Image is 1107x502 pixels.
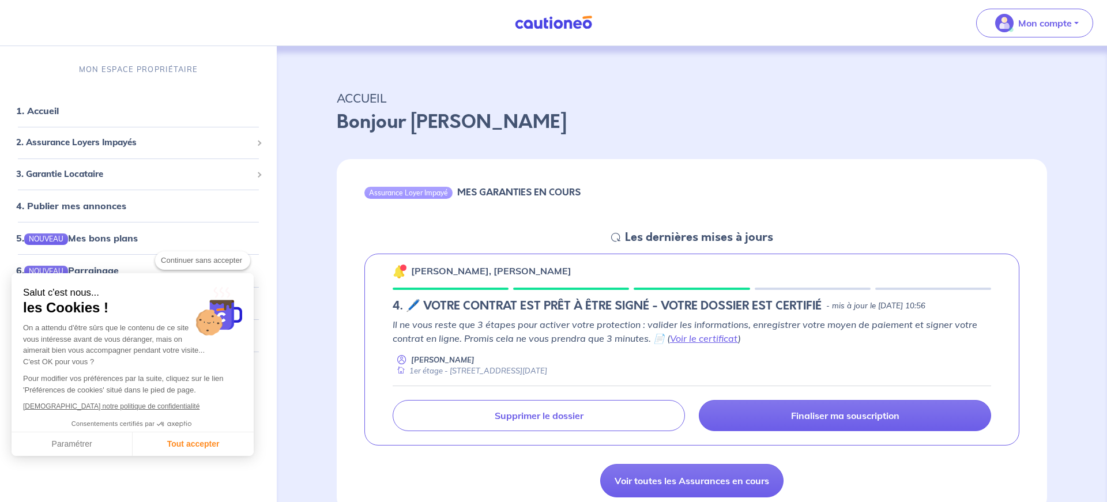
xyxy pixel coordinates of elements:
p: MON ESPACE PROPRIÉTAIRE [79,64,198,75]
div: 9. Mes factures [5,356,272,379]
span: les Cookies ! [23,299,242,316]
p: Finaliser ma souscription [791,410,899,421]
div: 2. Assurance Loyers Impayés [5,131,272,154]
h5: Les dernières mises à jours [625,231,773,244]
a: Voir toutes les Assurances en cours [600,464,784,497]
span: Continuer sans accepter [161,255,244,266]
p: [PERSON_NAME] [411,354,475,365]
div: 1. Accueil [5,99,272,122]
div: 5.NOUVEAUMes bons plans [5,227,272,250]
span: Consentements certifiés par [71,421,155,427]
svg: Axeptio [157,407,191,441]
div: Assurance Loyer Impayé [364,187,453,198]
img: Cautioneo [510,16,597,30]
div: state: CONTRACT-INFO-IN-PROGRESS, Context: NEW,CHOOSE-CERTIFICATE,RELATIONSHIP,LESSOR-DOCUMENTS [393,299,991,313]
div: 4. Publier mes annonces [5,194,272,217]
p: ACCUEIL [337,88,1047,108]
h5: 4. 🖊️ VOTRE CONTRAT EST PRÊT À ÊTRE SIGNÉ - VOTRE DOSSIER EST CERTIFIÉ [393,299,822,313]
a: 5.NOUVEAUMes bons plans [16,232,138,244]
a: Finaliser ma souscription [699,400,991,431]
div: 1er étage - [STREET_ADDRESS][DATE] [393,365,547,376]
div: On a attendu d'être sûrs que le contenu de ce site vous intéresse avant de vous déranger, mais on... [23,322,242,367]
a: Voir le certificat [670,333,738,344]
button: Consentements certifiés par [66,417,199,432]
p: Il ne vous reste que 3 étapes pour activer votre protection : valider les informations, enregistr... [393,318,991,345]
p: Bonjour [PERSON_NAME] [337,108,1047,136]
p: [PERSON_NAME], [PERSON_NAME] [411,264,571,278]
div: 3. Garantie Locataire [5,163,272,186]
div: 8. Mes informations [5,324,272,347]
span: 3. Garantie Locataire [16,168,252,181]
button: illu_account_valid_menu.svgMon compte [976,9,1093,37]
p: Mon compte [1018,16,1072,30]
a: 1. Accueil [16,105,59,116]
p: Supprimer le dossier [495,410,583,421]
span: 2. Assurance Loyers Impayés [16,136,252,149]
img: 🔔 [393,265,406,278]
a: Supprimer le dossier [393,400,685,431]
div: 6.NOUVEAUParrainage [5,259,272,282]
button: Continuer sans accepter [155,251,250,270]
button: Paramétrer [12,432,133,456]
div: 7. Contact [5,292,272,315]
small: Salut c'est nous... [23,287,242,299]
p: - mis à jour le [DATE] 10:56 [826,300,925,312]
p: Pour modifier vos préférences par la suite, cliquez sur le lien 'Préférences de cookies' situé da... [23,373,242,395]
button: Tout accepter [133,432,254,456]
a: 6.NOUVEAUParrainage [16,265,119,276]
a: [DEMOGRAPHIC_DATA] notre politique de confidentialité [23,402,199,410]
a: 4. Publier mes annonces [16,200,126,212]
img: illu_account_valid_menu.svg [995,14,1014,32]
h6: MES GARANTIES EN COURS [457,187,581,198]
